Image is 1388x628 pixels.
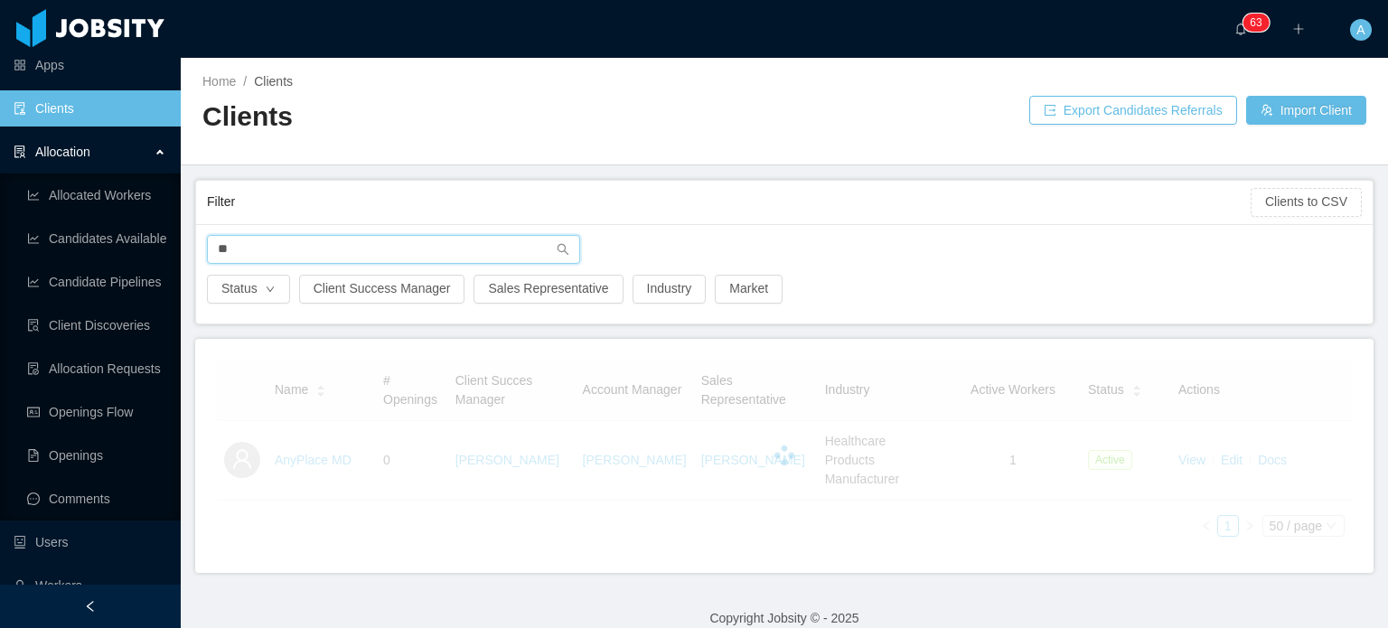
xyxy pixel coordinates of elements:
[207,275,290,304] button: Statusicon: down
[202,98,784,136] h2: Clients
[1256,14,1262,32] p: 3
[1292,23,1305,35] i: icon: plus
[35,145,90,159] span: Allocation
[1234,23,1247,35] i: icon: bell
[27,481,166,517] a: icon: messageComments
[1250,14,1256,32] p: 6
[254,74,293,89] span: Clients
[202,74,236,89] a: Home
[27,177,166,213] a: icon: line-chartAllocated Workers
[14,90,166,127] a: icon: auditClients
[299,275,465,304] button: Client Success Manager
[27,307,166,343] a: icon: file-searchClient Discoveries
[14,47,166,83] a: icon: appstoreApps
[27,394,166,430] a: icon: idcardOpenings Flow
[1029,96,1237,125] button: icon: exportExport Candidates Referrals
[1246,96,1366,125] button: icon: usergroup-addImport Client
[27,220,166,257] a: icon: line-chartCandidates Available
[14,145,26,158] i: icon: solution
[474,275,623,304] button: Sales Representative
[557,243,569,256] i: icon: search
[633,275,707,304] button: Industry
[14,524,166,560] a: icon: robotUsers
[715,275,783,304] button: Market
[1243,14,1269,32] sup: 63
[27,437,166,473] a: icon: file-textOpenings
[243,74,247,89] span: /
[1251,188,1362,217] button: Clients to CSV
[27,351,166,387] a: icon: file-doneAllocation Requests
[27,264,166,300] a: icon: line-chartCandidate Pipelines
[1356,19,1365,41] span: A
[207,185,1251,219] div: Filter
[14,567,166,604] a: icon: userWorkers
